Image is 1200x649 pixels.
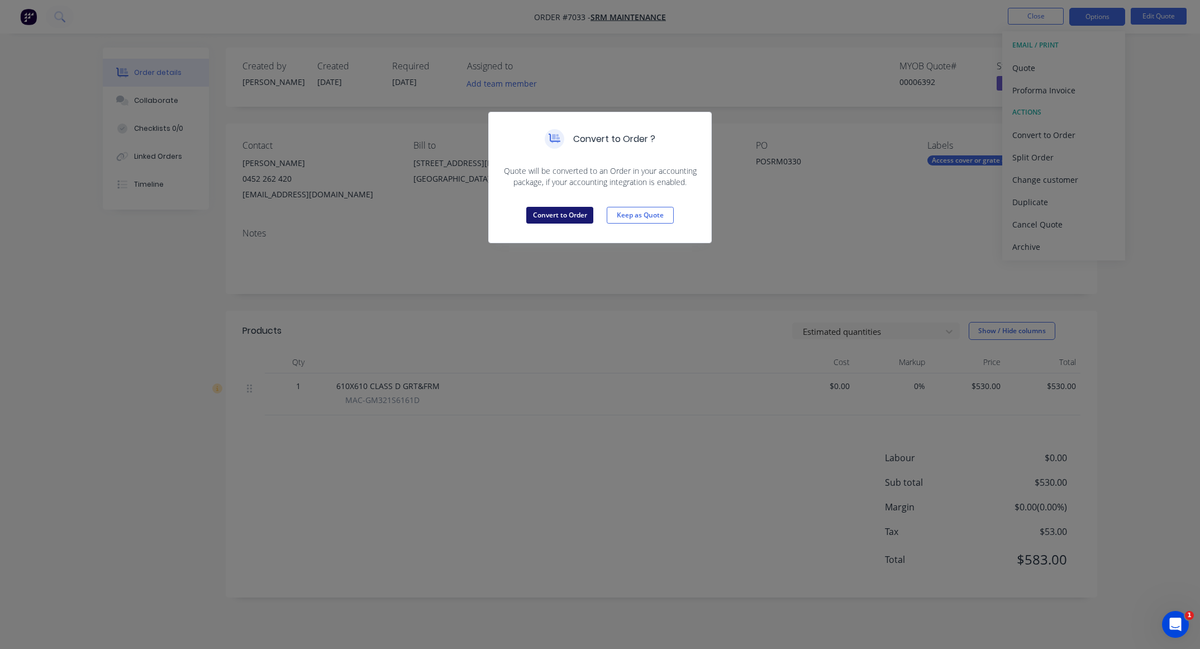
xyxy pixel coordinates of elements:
[502,165,698,188] span: Quote will be converted to an Order in your accounting package, if your accounting integration is...
[607,207,674,224] button: Keep as Quote
[1162,611,1189,638] iframe: Intercom live chat
[573,132,655,146] h5: Convert to Order ?
[1185,611,1194,620] span: 1
[526,207,593,224] button: Convert to Order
